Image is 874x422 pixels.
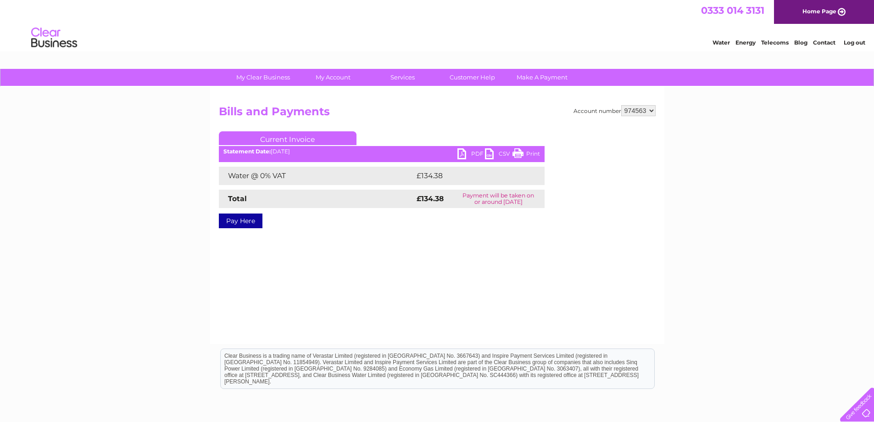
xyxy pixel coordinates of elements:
b: Statement Date: [223,148,271,155]
div: Clear Business is a trading name of Verastar Limited (registered in [GEOGRAPHIC_DATA] No. 3667643... [221,5,654,45]
td: Payment will be taken on or around [DATE] [452,190,545,208]
a: Services [365,69,440,86]
div: [DATE] [219,148,545,155]
a: Print [512,148,540,162]
a: 0333 014 3131 [701,5,764,16]
strong: Total [228,194,247,203]
strong: £134.38 [417,194,444,203]
a: PDF [457,148,485,162]
img: logo.png [31,24,78,52]
a: My Account [295,69,371,86]
a: Energy [735,39,756,46]
a: Water [713,39,730,46]
a: Pay Here [219,214,262,228]
a: Telecoms [761,39,789,46]
a: Customer Help [434,69,510,86]
a: Current Invoice [219,131,356,145]
a: Log out [844,39,865,46]
a: Blog [794,39,807,46]
td: Water @ 0% VAT [219,167,414,185]
a: My Clear Business [225,69,301,86]
td: £134.38 [414,167,528,185]
a: Make A Payment [504,69,580,86]
a: CSV [485,148,512,162]
h2: Bills and Payments [219,105,656,123]
a: Contact [813,39,835,46]
div: Account number [573,105,656,116]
